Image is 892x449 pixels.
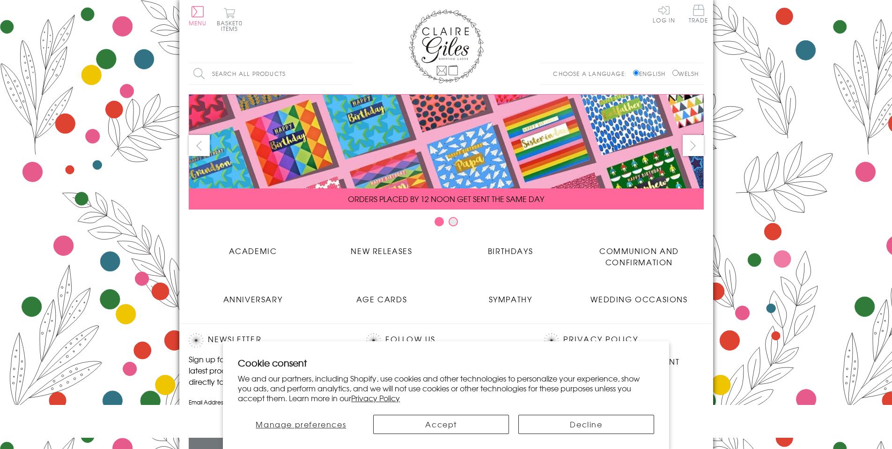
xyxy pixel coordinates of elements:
span: 0 items [221,19,243,33]
span: ORDERS PLACED BY 12 NOON GET SENT THE SAME DAY [348,193,544,204]
h2: Follow Us [366,333,525,347]
input: Search [343,63,353,84]
button: Carousel Page 2 [449,217,458,226]
input: Welsh [672,70,678,76]
button: Accept [373,415,509,434]
a: Trade [689,5,708,25]
span: New Releases [351,245,412,256]
span: Menu [189,19,207,27]
p: Choose a language: [553,69,631,78]
span: Sympathy [489,293,532,305]
p: We and our partners, including Shopify, use cookies and other technologies to personalize your ex... [238,374,654,403]
a: Wedding Occasions [575,286,704,305]
button: Carousel Page 1 (Current Slide) [435,217,444,226]
button: Manage preferences [238,415,364,434]
h2: Newsletter [189,333,348,347]
label: English [633,69,670,78]
button: prev [189,135,210,156]
h2: Cookie consent [238,356,654,369]
img: Claire Giles Greetings Cards [409,9,484,83]
a: Anniversary [189,286,317,305]
button: Decline [518,415,654,434]
input: English [633,70,639,76]
p: Sign up for our newsletter to receive the latest product launches, news and offers directly to yo... [189,353,348,387]
a: Age Cards [317,286,446,305]
span: Age Cards [356,293,407,305]
a: New Releases [317,238,446,256]
span: Birthdays [488,245,533,256]
button: Basket0 items [217,7,243,31]
a: Privacy Policy [351,392,400,404]
span: Wedding Occasions [590,293,687,305]
div: Carousel Pagination [189,217,704,231]
a: Privacy Policy [563,333,638,346]
a: Birthdays [446,238,575,256]
button: next [683,135,704,156]
span: Academic [229,245,277,256]
a: Log In [653,5,675,23]
label: Welsh [672,69,699,78]
label: Email Address [189,398,348,406]
input: Search all products [189,63,353,84]
span: Manage preferences [256,419,346,430]
a: Communion and Confirmation [575,238,704,268]
a: Academic [189,238,317,256]
button: Menu [189,6,207,26]
a: Sympathy [446,286,575,305]
span: Trade [689,5,708,23]
span: Communion and Confirmation [599,245,679,268]
span: Anniversary [223,293,283,305]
